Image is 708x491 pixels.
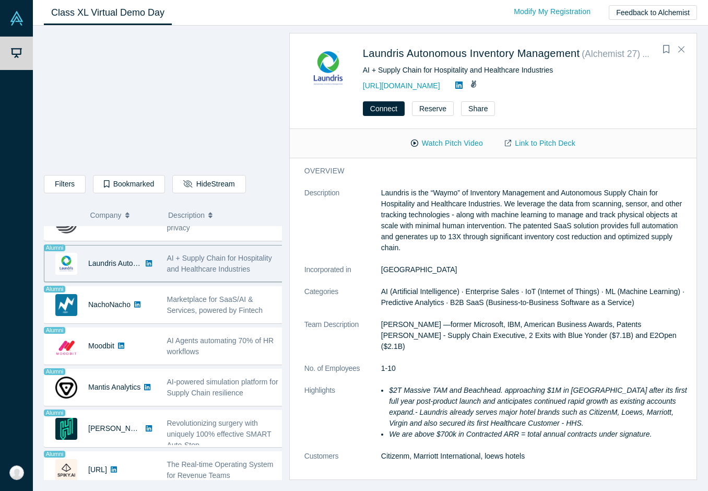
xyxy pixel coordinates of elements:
img: NachoNacho's Logo [55,294,77,316]
dt: Incorporated in [304,264,381,286]
button: Feedback to Alchemist [609,5,697,20]
span: Description [168,204,205,226]
img: Hubly Surgical's Logo [55,418,77,440]
span: Alumni [44,286,65,293]
dt: Highlights [304,385,381,451]
dd: [GEOGRAPHIC_DATA] [381,264,690,275]
span: Alumni [44,451,65,458]
a: [PERSON_NAME] Surgical [88,424,177,432]
small: ( Alchemist 27 ) [582,49,640,59]
a: [URL][DOMAIN_NAME] [363,81,440,90]
span: Alumni [44,368,65,375]
dd: Citizenm, Marriott International, loews hotels [381,451,690,462]
div: AI + Supply Chain for Hospitality and Healthcare Industries [363,65,682,76]
a: Laundris Autonomous Inventory Management [363,48,580,59]
button: Connect [363,101,405,116]
dt: Customers [304,451,381,473]
button: Company [90,204,158,226]
span: The Real-time Operating System for Revenue Teams [167,460,274,480]
a: Laundris Autonomous Inventory Management [88,259,236,267]
img: Moodbit's Logo [55,335,77,357]
button: Filters [44,175,86,193]
a: NachoNacho [88,300,131,309]
span: AI (Artificial Intelligence) · Enterprise Sales · IoT (Internet of Things) · ML (Machine Learning... [381,287,685,307]
span: Alumni [44,327,65,334]
em: $2T Massive TAM and Beachhead. approaching $1M in [GEOGRAPHIC_DATA] after its first full year pos... [389,386,687,427]
dd: 1-10 [381,363,690,374]
img: Laundris Autonomous Inventory Management's Logo [55,253,77,275]
button: Close [674,41,689,58]
img: Spiky.ai's Logo [55,459,77,481]
button: Watch Pitch Video [400,134,494,153]
span: Alumni [44,244,65,251]
em: We are above $700k in Contracted ARR = total annual contracts under signature. [389,430,652,438]
a: Moodbit [88,342,114,350]
a: Mantis Analytics [88,383,140,391]
a: [URL] [88,465,107,474]
span: Alumni [642,51,664,58]
span: AI + Supply Chain for Hospitality and Healthcare Industries [167,254,272,273]
dt: Categories [304,286,381,319]
span: Revolutionizing surgery with uniquely 100% effective SMART Auto-Stop. [167,419,272,449]
a: Class XL Virtual Demo Day [44,1,172,25]
span: AI-powered simulation platform for Supply Chain resilience [167,378,278,397]
dt: Team Description [304,319,381,363]
p: Laundris is the “Waymo” of Inventory Management and Autonomous Supply Chain for Hospitality and H... [381,188,690,253]
a: Link to Pitch Deck [494,134,586,153]
button: Reserve [412,101,454,116]
span: Marketplace for SaaS/AI & Services, powered by Fintech [167,295,263,314]
img: Laundris Autonomous Inventory Management's Logo [304,45,352,92]
img: Sergei Balakirev's Account [9,465,24,480]
button: Description [168,204,275,226]
span: Company [90,204,122,226]
iframe: Alchemist Class XL Demo Day: Vault [44,34,281,167]
img: Mantis Analytics's Logo [55,377,77,399]
span: Enterprise AI security and data privacy [167,213,267,232]
h3: overview [304,166,675,177]
dt: Description [304,188,381,264]
dt: No. of Employees [304,363,381,385]
a: Modify My Registration [503,3,601,21]
button: Bookmark [659,42,674,57]
button: Bookmarked [93,175,165,193]
span: Alumni [44,410,65,416]
button: Share [461,101,495,116]
p: [PERSON_NAME] —former Microsoft, IBM, American Business Awards, Patents [PERSON_NAME] - Supply Ch... [381,319,690,352]
img: Alchemist Vault Logo [9,11,24,26]
button: HideStream [172,175,245,193]
span: AI Agents automating 70% of HR workflows [167,336,274,356]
